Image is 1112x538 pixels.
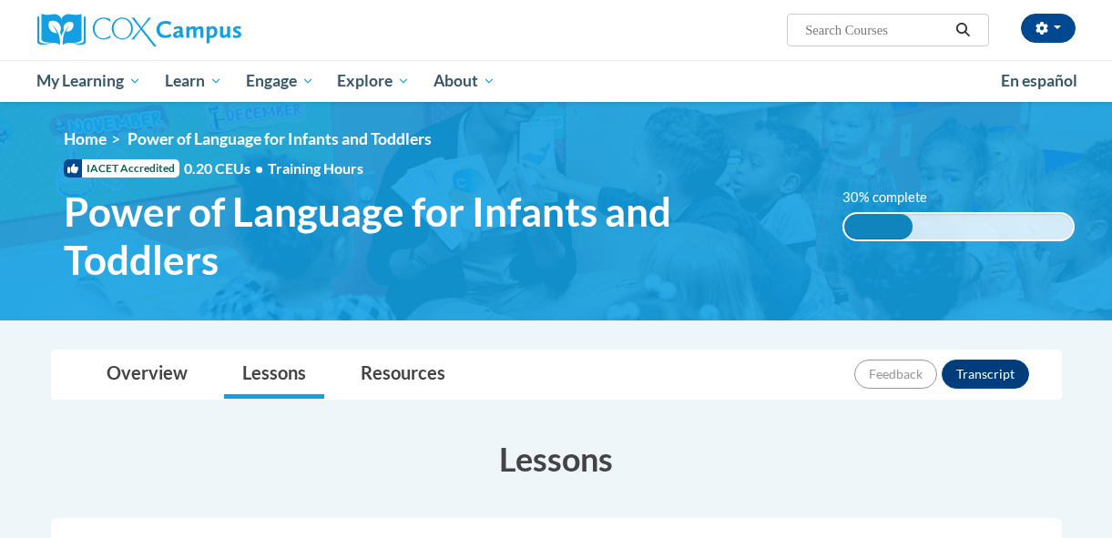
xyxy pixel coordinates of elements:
[64,188,815,284] span: Power of Language for Infants and Toddlers
[246,70,314,92] span: Engage
[88,350,206,399] a: Overview
[51,436,1062,482] h3: Lessons
[422,60,507,102] a: About
[234,60,326,102] a: Engage
[224,350,324,399] a: Lessons
[268,159,363,177] span: Training Hours
[337,70,410,92] span: Explore
[1001,71,1077,90] span: En español
[844,214,913,239] div: 30% complete
[128,129,432,148] span: Power of Language for Infants and Toddlers
[36,70,141,92] span: My Learning
[255,159,263,177] span: •
[325,60,422,102] a: Explore
[942,360,1029,389] button: Transcript
[37,14,365,46] a: Cox Campus
[184,158,268,178] span: 0.20 CEUs
[842,188,947,208] label: 30% complete
[434,70,495,92] span: About
[24,60,1089,102] div: Main menu
[64,159,179,178] span: IACET Accredited
[949,19,976,41] button: Search
[342,350,464,399] a: Resources
[37,14,241,46] img: Cox Campus
[26,60,154,102] a: My Learning
[64,129,107,148] a: Home
[1021,14,1076,43] button: Account Settings
[165,70,222,92] span: Learn
[153,60,234,102] a: Learn
[989,62,1089,100] a: En español
[854,360,937,389] button: Feedback
[803,19,949,41] input: Search Courses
